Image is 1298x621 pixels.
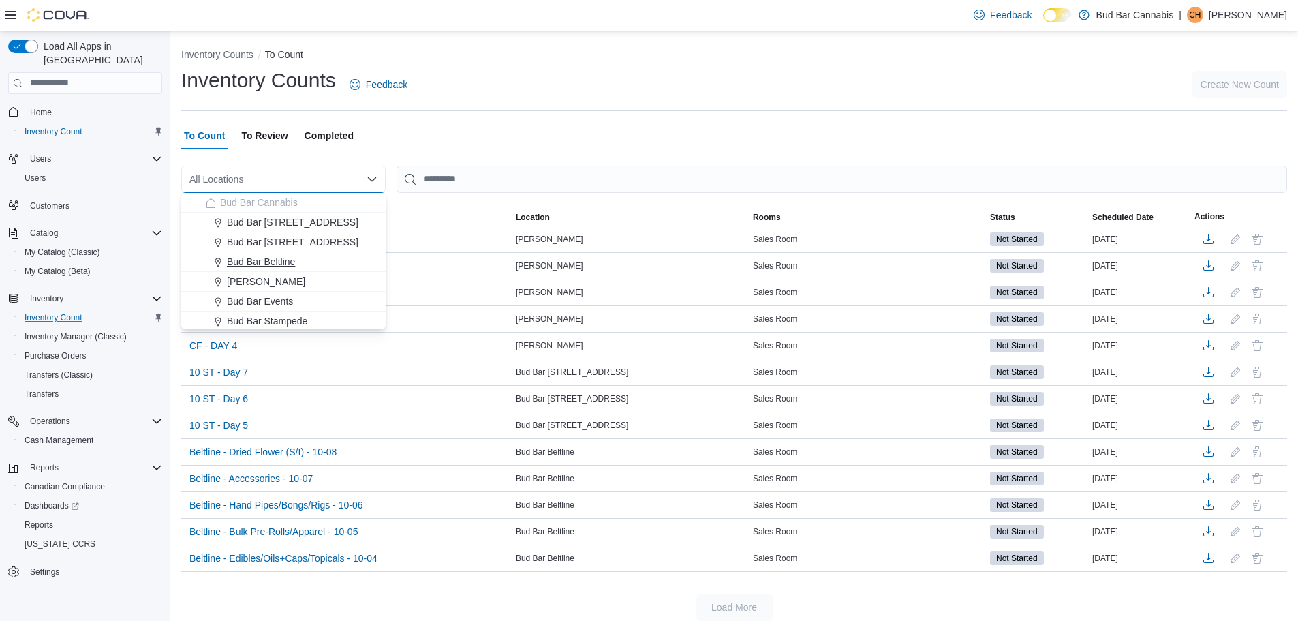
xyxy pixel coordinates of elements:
button: [US_STATE] CCRS [14,534,168,554]
button: Bud Bar Stampede [181,312,386,331]
div: Sales Room [750,391,987,407]
span: Bud Bar Beltline [516,526,574,537]
button: Delete [1249,391,1265,407]
span: CH [1189,7,1201,23]
span: Actions [1194,211,1224,222]
button: Cash Management [14,431,168,450]
button: CF - DAY 4 [184,335,243,356]
span: Not Started [996,472,1038,485]
span: Not Started [990,339,1044,352]
button: Create New Count [1192,71,1287,98]
span: Operations [30,416,70,427]
a: Inventory Manager (Classic) [19,329,132,345]
div: [DATE] [1090,524,1192,540]
a: Feedback [344,71,413,98]
a: [US_STATE] CCRS [19,536,101,552]
span: Not Started [990,551,1044,565]
button: Location [513,209,750,226]
span: Not Started [996,260,1038,272]
span: Bud Bar [STREET_ADDRESS] [227,235,358,249]
button: Delete [1249,364,1265,380]
div: [DATE] [1090,391,1192,407]
span: Not Started [990,286,1044,299]
span: Reports [19,517,162,533]
span: Load All Apps in [GEOGRAPHIC_DATA] [38,40,162,67]
span: Scheduled Date [1092,212,1154,223]
span: Bud Bar Cannabis [220,196,298,209]
span: Canadian Compliance [19,479,162,495]
span: Washington CCRS [19,536,162,552]
button: Delete [1249,524,1265,540]
button: Delete [1249,311,1265,327]
button: Edit count details [1227,362,1243,382]
span: Rooms [753,212,781,223]
span: Users [25,151,162,167]
span: Status [990,212,1015,223]
button: Delete [1249,497,1265,513]
div: Sales Room [750,231,987,247]
button: Inventory Manager (Classic) [14,327,168,346]
span: Bud Bar Beltline [516,500,574,511]
button: Users [3,149,168,168]
span: Not Started [990,525,1044,539]
button: Bud Bar Beltline [181,252,386,272]
span: Inventory Count [19,123,162,140]
div: Choose from the following options [181,193,386,331]
span: My Catalog (Classic) [19,244,162,260]
div: [DATE] [1090,284,1192,301]
span: Location [516,212,550,223]
span: Feedback [990,8,1032,22]
button: Edit count details [1227,256,1243,276]
a: Inventory Count [19,123,88,140]
div: Sales Room [750,524,987,540]
div: [DATE] [1090,444,1192,460]
input: This is a search bar. After typing your query, hit enter to filter the results lower in the page. [397,166,1287,193]
span: Inventory [30,293,63,304]
button: To Count [265,49,303,60]
button: Edit count details [1227,495,1243,515]
div: [DATE] [1090,550,1192,566]
button: Inventory Counts [181,49,253,60]
span: 10 ST - Day 5 [189,419,248,432]
span: Operations [25,413,162,429]
button: Canadian Compliance [14,477,168,496]
span: Transfers [25,389,59,399]
a: Feedback [968,1,1037,29]
div: [DATE] [1090,337,1192,354]
span: Customers [30,200,69,211]
div: [DATE] [1090,231,1192,247]
nav: Complex example [8,97,162,618]
div: Caleb H [1187,7,1203,23]
span: My Catalog (Beta) [25,266,91,277]
span: CF - DAY 4 [189,339,237,352]
img: Cova [27,8,89,22]
button: Delete [1249,417,1265,434]
div: [DATE] [1090,417,1192,434]
span: Not Started [990,312,1044,326]
a: My Catalog (Beta) [19,263,96,279]
span: Not Started [996,233,1038,245]
span: Inventory Count [25,312,82,323]
span: Not Started [990,392,1044,406]
button: Edit count details [1227,309,1243,329]
button: [PERSON_NAME] [181,272,386,292]
span: Bud Bar Beltline [227,255,295,269]
button: Edit count details [1227,442,1243,462]
button: Settings [3,562,168,581]
button: Edit count details [1227,229,1243,249]
span: Not Started [990,365,1044,379]
button: Close list of options [367,174,377,185]
button: Beltline - Bulk Pre-Rolls/Apparel - 10-05 [184,521,363,542]
span: Completed [305,122,354,149]
div: Sales Room [750,364,987,380]
span: Not Started [996,419,1038,431]
div: Sales Room [750,337,987,354]
button: Edit count details [1227,389,1243,409]
div: [DATE] [1090,470,1192,487]
div: [DATE] [1090,311,1192,327]
span: Load More [711,601,757,614]
span: Bud Bar [STREET_ADDRESS] [227,215,358,229]
span: Create New Count [1201,78,1279,91]
button: Status [987,209,1090,226]
div: Sales Room [750,417,987,434]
